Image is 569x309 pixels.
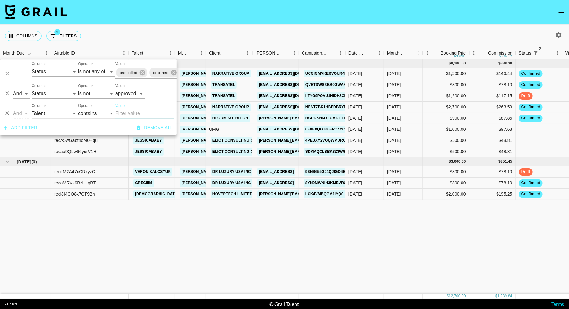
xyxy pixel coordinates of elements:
button: Menu [414,48,423,58]
span: draft [519,169,533,175]
label: Columns [32,103,46,108]
a: [PERSON_NAME][EMAIL_ADDRESS][DOMAIN_NAME] [180,114,281,122]
div: $ [449,159,451,164]
a: [DEMOGRAPHIC_DATA] [133,190,180,198]
button: Menu [336,48,345,58]
div: $48.81 [469,146,516,157]
div: 16/09/2025 [348,148,362,155]
div: $ [447,294,449,299]
a: lCK4VmbQGm1iYQ0LqViU [304,190,357,198]
select: Logic operator [13,89,30,99]
div: 11/08/2025 [348,82,362,88]
label: Operator [78,103,93,108]
div: [PERSON_NAME] [256,47,281,59]
div: Sep '25 [387,93,401,99]
div: $1,000.00 [423,124,469,135]
div: $117.15 [469,90,516,102]
button: Delete [2,69,12,78]
a: Bloom Nutrition [211,114,250,122]
div: $1,200.00 [423,90,469,102]
button: Show filters [46,31,81,41]
div: 15/05/2025 [348,180,362,186]
a: Narrative Group [211,103,251,111]
span: cancelled [116,69,141,76]
a: Transatel [211,92,237,100]
a: iityG9POvu1hiDh8CHzV [304,92,353,100]
a: [EMAIL_ADDRESS] [257,179,295,187]
a: [PERSON_NAME][EMAIL_ADDRESS][DOMAIN_NAME] [180,70,281,77]
div: Client [209,47,221,59]
div: Airtable ID [54,47,75,59]
div: recl8I4CQ8x7CT9Bh [54,191,95,197]
div: Talent [129,47,175,59]
div: Sep '25 [387,82,401,88]
button: Menu [243,48,252,58]
a: [PERSON_NAME][EMAIL_ADDRESS][DOMAIN_NAME] [180,179,281,187]
a: Eliot Consulting Group LLC [211,148,274,156]
label: Operator [78,83,93,89]
span: confirmed [519,82,543,88]
button: Menu [469,48,479,58]
a: qvETdwSXBb0gWAXdJaFa [304,81,360,89]
div: $48.81 [469,135,516,146]
span: confirmed [519,191,543,197]
div: 888.39 [501,61,512,66]
label: Value [115,61,125,67]
div: Month Due [3,47,25,59]
div: recirM2A47xCRxyzC [54,169,95,175]
div: 18/08/2025 [348,104,362,110]
div: 351.45 [501,159,512,164]
button: hide children [3,157,12,166]
div: $263.59 [469,102,516,113]
div: Client [206,47,252,59]
div: $87.86 [469,113,516,124]
span: 2 [54,29,60,35]
button: Menu [423,48,432,58]
div: $78.10 [469,166,516,178]
a: 4PeuXY2voqwMURoWcgXa [304,137,362,144]
div: Month Due [387,47,405,59]
a: 9sNS655GJ4QJIGo4EQvE [304,168,355,176]
div: Manager [178,47,188,59]
a: Eliot Consulting Group LLC [211,137,274,144]
div: $97.63 [469,124,516,135]
div: Commission [488,47,513,59]
div: $78.10 [469,178,516,189]
div: Month Due [384,47,423,59]
div: $ [499,61,501,66]
div: 12,700.00 [449,294,466,299]
span: confirmed [519,104,543,110]
a: [PERSON_NAME][EMAIL_ADDRESS][DOMAIN_NAME] [180,103,281,111]
button: Sort [143,49,152,57]
div: $146.44 [469,68,516,79]
select: Logic operator [13,108,30,118]
button: Add filter [1,122,40,134]
div: Sep '25 [387,148,401,155]
a: 8Yn9MWnih3kMEvRq6KRV [304,179,358,187]
div: $ [499,159,501,164]
div: Status [519,47,532,59]
div: Date Created [345,47,384,59]
label: Columns [32,83,46,89]
div: Sep '25 [387,104,401,110]
button: Remove all [134,122,175,134]
div: $2,000.00 [423,189,469,200]
div: money [499,54,513,58]
a: ucGIgmvKErvouR4dlIES [304,70,357,77]
div: recA5wGabf4oM0Hqu [54,137,98,143]
div: Manager [175,47,206,59]
label: Value [115,83,125,89]
div: 2 active filters [532,49,540,57]
div: Jun '25 [387,180,401,186]
a: [EMAIL_ADDRESS][DOMAIN_NAME] [257,81,327,89]
a: [PERSON_NAME][EMAIL_ADDRESS][DOMAIN_NAME] [180,126,281,133]
a: [PERSON_NAME][EMAIL_ADDRESS][DOMAIN_NAME] [180,137,281,144]
div: 25/09/2025 [348,126,362,132]
button: Show filters [532,49,540,57]
a: sdkMqCLbbK8z3wgPwJgh [304,148,361,156]
label: Value [115,103,125,108]
button: Delete [2,109,12,118]
button: Menu [197,48,206,58]
span: 2 [537,46,543,52]
div: 16/06/2025 [348,169,362,175]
